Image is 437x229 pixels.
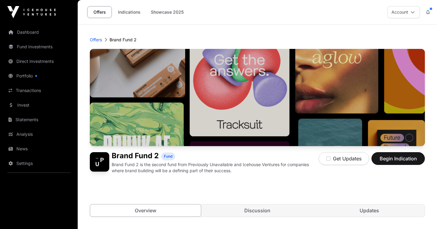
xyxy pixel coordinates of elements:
[112,152,159,160] h1: Brand Fund 2
[371,152,425,165] button: Begin Indication
[5,128,73,141] a: Analysis
[5,26,73,39] a: Dashboard
[90,204,201,217] a: Overview
[112,162,319,174] p: Brand Fund 2 is the second fund from Previously Unavailable and Icehouse Ventures for companies w...
[5,69,73,83] a: Portfolio
[319,152,369,165] button: Get Updates
[90,49,425,146] img: Brand Fund 2
[7,6,56,18] img: Icehouse Ventures Logo
[114,6,144,18] a: Indications
[202,204,313,217] a: Discussion
[5,113,73,126] a: Statements
[5,157,73,170] a: Settings
[164,154,172,159] span: Fund
[379,155,417,162] span: Begin Indication
[147,6,188,18] a: Showcase 2025
[314,204,425,217] a: Updates
[5,55,73,68] a: Direct Investments
[90,37,102,43] a: Offers
[5,84,73,97] a: Transactions
[110,37,137,43] p: Brand Fund 2
[5,142,73,156] a: News
[87,6,112,18] a: Offers
[90,152,109,172] img: Brand Fund 2
[90,204,425,217] nav: Tabs
[371,158,425,164] a: Begin Indication
[5,40,73,53] a: Fund Investments
[5,98,73,112] a: Invest
[388,6,420,18] button: Account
